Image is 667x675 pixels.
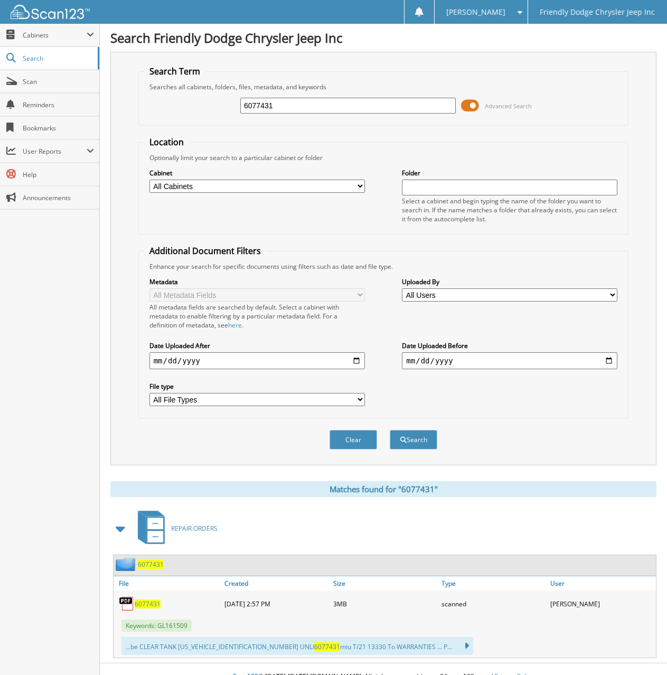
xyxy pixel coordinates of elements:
h1: Search Friendly Dodge Chrysler Jeep Inc [110,29,656,46]
a: 6077431 [138,560,164,569]
a: REPAIR ORDERS [131,508,218,549]
label: Date Uploaded After [149,341,365,350]
div: ...be CLEAR TANK [US_VEHICLE_IDENTIFICATION_NUMBER] UNLI miu T/21 13330 To WARRANTIES ... P... [121,637,473,655]
img: PDF.png [119,596,135,612]
span: Friendly Dodge Chrysler Jeep Inc [540,9,655,15]
a: 6077431 [135,599,161,608]
label: File type [149,382,365,391]
label: Folder [402,168,617,177]
span: Bookmarks [23,124,94,133]
a: User [548,576,656,590]
img: scan123-logo-white.svg [11,5,90,19]
a: here [228,321,242,330]
span: Advanced Search [485,102,532,110]
div: Optionally limit your search to a particular cabinet or folder [144,153,623,162]
div: Searches all cabinets, folders, files, metadata, and keywords [144,82,623,91]
span: REPAIR ORDERS [171,524,218,533]
div: [DATE] 2:57 PM [222,593,330,614]
span: 6077431 [314,642,340,651]
a: Size [331,576,439,590]
div: Select a cabinet and begin typing the name of the folder you want to search in. If the name match... [402,196,617,223]
img: folder2.png [116,558,138,571]
div: Enhance your search for specific documents using filters such as date and file type. [144,262,623,271]
span: Reminders [23,100,94,109]
div: [PERSON_NAME] [548,593,656,614]
legend: Location [144,136,189,148]
input: end [402,352,617,369]
a: Created [222,576,330,590]
div: 3MB [331,593,439,614]
label: Date Uploaded Before [402,341,617,350]
legend: Search Term [144,65,205,77]
button: Search [390,430,437,449]
span: Announcements [23,193,94,202]
input: start [149,352,365,369]
a: Type [439,576,547,590]
button: Clear [330,430,377,449]
a: File [114,576,222,590]
span: Cabinets [23,31,87,40]
span: Keywords: GL161509 [121,620,192,632]
label: Uploaded By [402,277,617,286]
legend: Additional Document Filters [144,245,266,257]
div: Matches found for "6077431" [110,481,656,497]
span: [PERSON_NAME] [446,9,505,15]
div: All metadata fields are searched by default. Select a cabinet with metadata to enable filtering b... [149,303,365,330]
label: Cabinet [149,168,365,177]
span: Search [23,54,92,63]
label: Metadata [149,277,365,286]
span: Help [23,170,94,179]
span: Scan [23,77,94,86]
span: User Reports [23,147,87,156]
div: scanned [439,593,547,614]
